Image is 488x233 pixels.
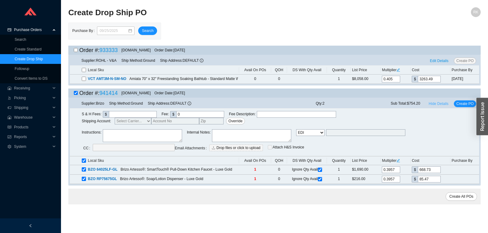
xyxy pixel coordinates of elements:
[430,58,449,64] span: Edit Details
[88,158,104,164] span: Local Sku
[148,101,191,106] span: Ship Address: DEFAULT
[351,66,381,75] th: List Price
[446,192,477,201] button: Create All POs
[99,28,128,34] input: 09/25/2025
[351,175,381,184] td: $216.00
[151,118,199,124] input: Account No
[327,175,351,184] td: 1
[88,167,117,172] span: BZO 64025LF-GL
[121,58,155,63] span: Ship Method: Ground
[109,101,143,106] span: Ship Method: Ground
[175,144,209,152] label: Email Attachments
[162,111,169,118] span: Fee :
[229,111,256,118] span: Fee Description :
[14,93,51,103] span: Picking
[160,58,203,63] span: Ship Address: DEFAULT
[187,129,211,144] span: Internal Notes :
[120,167,232,172] span: Brizo Artesso®: SmartTouch® Pull-Down Kitchen Faucet - Luxe Gold
[81,101,104,106] span: Supplier: Brizo
[239,66,271,75] th: Avail On POs
[278,77,280,81] span: 0
[351,75,381,84] td: $8,058.00
[327,75,351,84] td: 1
[14,132,51,142] span: Reports
[79,89,118,98] div: Order #:
[429,101,449,107] span: Hide Details
[81,58,117,63] span: Supplier: ROHL - V&A
[142,28,153,34] span: Search
[188,102,191,105] span: info-circle
[292,177,322,181] span: Ignore Qty Avail
[273,145,304,149] span: Attach H&S Invoice
[14,122,51,132] span: Products
[254,177,256,181] span: 1
[79,46,118,55] div: Order #:
[7,135,12,139] span: fund
[287,66,327,75] th: DS With Qty Avail
[412,76,418,82] div: $
[129,77,245,81] span: Amiata 70" x 32" Freestanding Soaking Bathtub - Standard Matte White
[473,7,479,17] span: RK
[82,111,102,118] span: S & H Fees :
[72,26,97,35] label: Purchase By
[426,100,451,107] button: Hide Details
[121,47,151,53] div: [DOMAIN_NAME]
[226,118,245,124] button: Override
[278,167,280,172] span: 0
[268,145,272,149] input: Attach H&S Invoice
[121,90,151,96] div: [DOMAIN_NAME]
[103,111,109,118] div: $
[15,47,41,51] a: Create Standard
[450,75,479,84] td: 09/24/2025
[254,167,256,172] span: 1
[14,142,51,151] span: System
[15,76,48,81] a: Convert Items to DS
[454,100,476,107] button: Create PO
[454,57,476,64] button: Create PO
[287,156,327,165] th: DS With Qty Avail
[209,144,263,151] button: uploadDrop files or click to upload
[411,156,450,165] th: Cost
[351,165,381,175] td: $1,690.00
[99,47,118,53] a: 933333
[271,156,287,165] th: QOH
[14,113,51,122] span: Warehouse
[99,90,118,96] a: 941414
[29,224,32,228] span: left
[396,159,400,162] span: edit
[7,28,12,32] span: credit-card
[239,156,271,165] th: Avail On POs
[271,66,287,75] th: QOH
[170,111,176,118] div: $
[15,67,29,71] a: Followup
[7,125,12,129] span: read
[450,66,479,75] th: Purchase By
[138,26,157,35] button: Search
[82,118,245,124] span: Shipping Account:
[88,77,126,81] span: VCT AMT3M-N-SM-NO
[200,59,203,62] span: info-circle
[228,118,242,124] span: Override
[120,177,203,181] span: Brizo Artesso®: Soap/Lotion Dispenser - Luxe Gold
[278,177,280,181] span: 0
[199,118,224,124] input: Zip
[14,103,51,113] span: Shipping
[88,67,104,73] span: Local Sku
[154,90,185,96] div: Order Date: [DATE]
[449,193,473,200] span: Create All POs
[412,166,418,173] div: $
[15,37,26,42] a: Search
[7,145,12,148] span: setting
[382,158,409,164] div: Multiplier
[327,66,351,75] th: Quantity
[292,167,322,172] span: Ignore Qty Avail
[412,176,418,183] div: $
[316,100,325,107] span: Qty: 2
[351,156,381,165] th: List Price
[391,100,420,107] span: Sub Total: $754.20
[83,144,93,152] label: CC
[327,165,351,175] td: 1
[428,57,451,64] button: Edit Details
[68,7,378,18] h2: Create Drop Ship PO
[396,68,400,72] span: edit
